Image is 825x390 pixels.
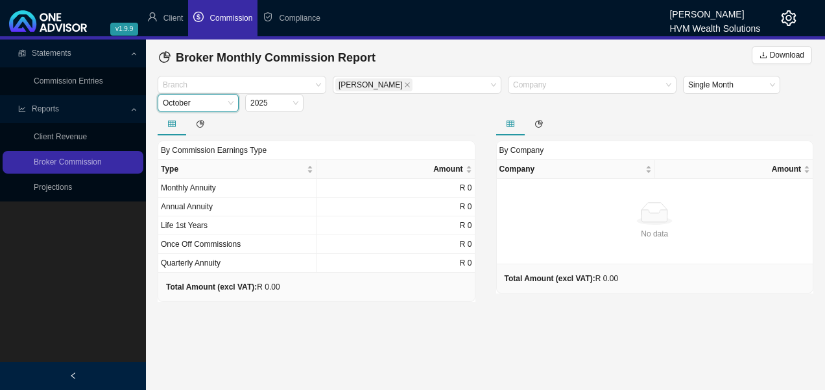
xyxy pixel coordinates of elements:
span: safety [263,12,273,22]
span: Reports [32,104,59,113]
a: Client Revenue [34,132,87,141]
span: Type [161,163,304,176]
span: [PERSON_NAME] [339,79,403,91]
th: Amount [655,160,813,179]
span: Broker Monthly Commission Report [176,51,376,64]
a: Broker Commission [34,157,102,166]
td: R 0 [317,198,475,216]
span: line-chart [18,105,26,113]
td: R 0 [317,235,475,254]
span: Amount [319,163,462,176]
span: Company [499,163,643,176]
span: close [404,82,411,88]
span: download [759,51,767,59]
td: R 0 [317,179,475,198]
span: Once Off Commissions [161,240,241,249]
span: pie-chart [535,120,543,128]
div: R 0.00 [505,272,619,285]
span: Amount [658,163,801,176]
b: Total Amount (excl VAT): [505,274,595,283]
td: R 0 [317,216,475,235]
span: Wesley Bowman [335,78,413,91]
span: Compliance [279,14,320,23]
span: October [163,95,233,111]
span: Commission [209,14,252,23]
span: Client [163,14,184,23]
span: Annual Annuity [161,202,213,211]
span: Single Month [688,76,775,93]
img: 2df55531c6924b55f21c4cf5d4484680-logo-light.svg [9,10,87,32]
div: R 0.00 [166,281,280,293]
div: By Company [496,141,814,159]
span: Life 1st Years [161,221,208,230]
div: By Commission Earnings Type [158,141,475,159]
button: Download [752,46,812,64]
a: Projections [34,183,72,192]
span: 2025 [250,95,298,111]
b: Total Amount (excl VAT): [166,282,257,292]
div: [PERSON_NAME] [669,3,760,17]
span: table [168,120,176,128]
span: Quarterly Annuity [161,258,221,268]
span: user [147,12,158,22]
span: pie-chart [159,51,171,63]
a: Commission Entries [34,76,103,86]
span: reconciliation [18,49,26,57]
span: table [507,120,514,128]
th: Amount [317,160,475,179]
span: Statements [32,49,71,58]
span: Download [770,49,804,62]
span: setting [781,10,796,26]
div: HVM Wealth Solutions [669,17,760,32]
span: v1.9.9 [110,23,138,36]
th: Company [497,160,655,179]
td: R 0 [317,254,475,273]
span: left [69,372,77,380]
span: Monthly Annuity [161,183,216,192]
th: Type [158,160,317,179]
span: dollar [193,12,204,22]
div: No data [502,227,808,240]
span: pie-chart [197,120,204,128]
